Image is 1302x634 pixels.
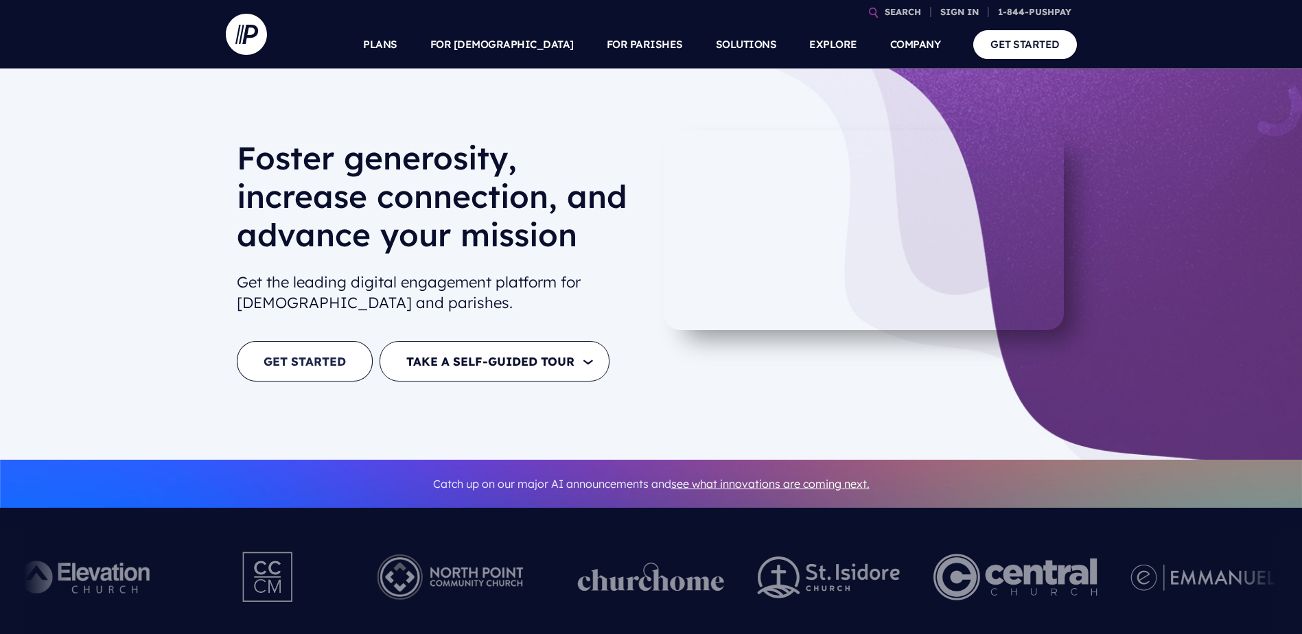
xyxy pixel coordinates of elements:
[758,556,900,598] img: pp_logos_2
[380,341,609,381] button: TAKE A SELF-GUIDED TOUR
[237,266,640,320] h2: Get the leading digital engagement platform for [DEMOGRAPHIC_DATA] and parishes.
[578,563,725,591] img: pp_logos_1
[933,539,1097,615] img: Central Church Henderson NV
[214,539,323,615] img: Pushpay_Logo__CCM
[716,21,777,69] a: SOLUTIONS
[973,30,1077,58] a: GET STARTED
[809,21,857,69] a: EXPLORE
[430,21,574,69] a: FOR [DEMOGRAPHIC_DATA]
[671,477,870,491] a: see what innovations are coming next.
[237,469,1066,500] p: Catch up on our major AI announcements and
[363,21,397,69] a: PLANS
[237,341,373,381] a: GET STARTED
[890,21,941,69] a: COMPANY
[607,21,683,69] a: FOR PARISHES
[356,539,545,615] img: Pushpay_Logo__NorthPoint
[237,139,640,265] h1: Foster generosity, increase connection, and advance your mission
